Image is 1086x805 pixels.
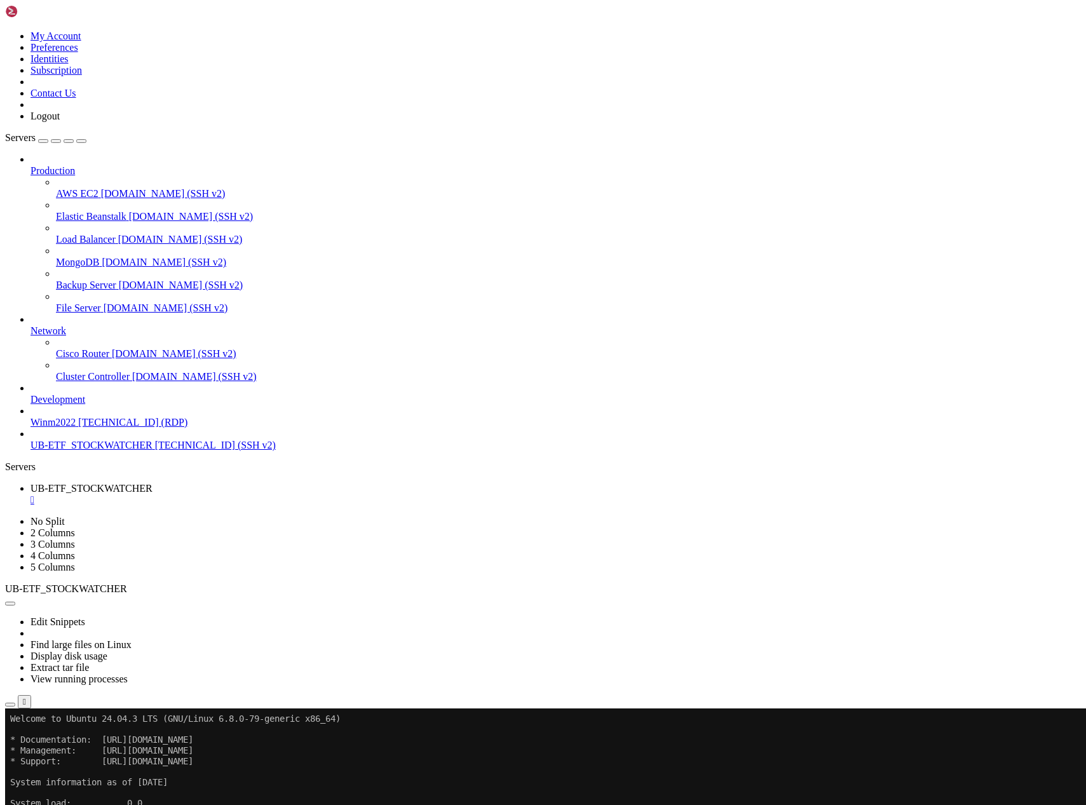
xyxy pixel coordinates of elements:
[31,440,1081,451] a: UB-ETF_STOCKWATCHER [TECHNICAL_ID] (SSH v2)
[5,163,920,174] x-row: IPv6 address for ens3: [TECHNICAL_ID]
[5,132,36,143] span: Servers
[31,494,1081,506] a: 
[5,48,920,58] x-row: * Support: [URL][DOMAIN_NAME]
[56,268,1081,291] li: Backup Server [DOMAIN_NAME] (SSH v2)
[5,90,920,100] x-row: System load: 0.0
[56,200,1081,222] li: Elastic Beanstalk [DOMAIN_NAME] (SSH v2)
[31,65,82,76] a: Subscription
[31,382,1081,405] li: Development
[31,325,1081,337] a: Network
[31,516,65,527] a: No Split
[118,234,243,245] span: [DOMAIN_NAME] (SSH v2)
[56,245,1081,268] li: MongoDB [DOMAIN_NAME] (SSH v2)
[56,280,1081,291] a: Backup Server [DOMAIN_NAME] (SSH v2)
[56,360,1081,382] li: Cluster Controller [DOMAIN_NAME] (SSH v2)
[5,290,920,301] x-row: See [URL][DOMAIN_NAME] or run: sudo pro status
[5,69,920,79] x-row: System information as of [DATE]
[132,371,257,382] span: [DOMAIN_NAME] (SSH v2)
[5,583,127,594] span: UB-ETF_STOCKWATCHER
[31,527,75,538] a: 2 Columns
[5,185,920,196] x-row: * Strictly confined Kubernetes makes edge and IoT secure. Learn how MicroK8s
[5,5,78,18] img: Shellngn
[56,257,1081,268] a: MongoDB [DOMAIN_NAME] (SSH v2)
[56,177,1081,200] li: AWS EC2 [DOMAIN_NAME] (SSH v2)
[101,188,226,199] span: [DOMAIN_NAME] (SSH v2)
[5,280,920,290] x-row: Enable ESM Apps to receive additional future security updates.
[31,417,76,428] span: Winm2022
[31,550,75,561] a: 4 Columns
[31,428,1081,451] li: UB-ETF_STOCKWATCHER [TECHNICAL_ID] (SSH v2)
[78,417,187,428] span: [TECHNICAL_ID] (RDP)
[5,217,920,227] x-row: [URL][DOMAIN_NAME]
[5,142,920,153] x-row: Users logged in: 0
[31,539,75,550] a: 3 Columns
[102,257,226,267] span: [DOMAIN_NAME] (SSH v2)
[56,371,1081,382] a: Cluster Controller [DOMAIN_NAME] (SSH v2)
[56,371,130,382] span: Cluster Controller
[31,639,132,650] a: Find large files on Linux
[56,234,116,245] span: Load Balancer
[5,37,920,48] x-row: * Management: [URL][DOMAIN_NAME]
[31,154,1081,314] li: Production
[56,302,101,313] span: File Server
[56,257,99,267] span: MongoDB
[31,405,1081,428] li: Winm2022 [TECHNICAL_ID] (RDP)
[31,165,1081,177] a: Production
[104,302,228,313] span: [DOMAIN_NAME] (SSH v2)
[129,211,254,222] span: [DOMAIN_NAME] (SSH v2)
[5,461,1081,473] div: Servers
[5,332,102,342] span: ubuntu@vps-d35ccc65
[5,26,920,37] x-row: * Documentation: [URL][DOMAIN_NAME]
[107,332,112,342] span: ~
[5,132,86,143] a: Servers
[31,662,89,673] a: Extract tar file
[31,165,75,176] span: Production
[5,132,920,143] x-row: Processes: 143
[56,188,1081,200] a: AWS EC2 [DOMAIN_NAME] (SSH v2)
[31,673,128,684] a: View running processes
[31,483,1081,506] a: UB-ETF_STOCKWATCHER
[31,325,66,336] span: Network
[119,280,243,290] span: [DOMAIN_NAME] (SSH v2)
[5,322,920,333] x-row: Last login: [DATE] from [TECHNICAL_ID]
[18,695,31,708] button: 
[56,280,116,290] span: Backup Server
[31,42,78,53] a: Preferences
[56,302,1081,314] a: File Server [DOMAIN_NAME] (SSH v2)
[31,394,85,405] span: Development
[31,30,81,41] a: My Account
[31,314,1081,382] li: Network
[56,222,1081,245] li: Load Balancer [DOMAIN_NAME] (SSH v2)
[23,697,26,707] div: 
[31,483,153,494] span: UB-ETF_STOCKWATCHER
[56,211,126,222] span: Elastic Beanstalk
[31,440,153,450] span: UB-ETF_STOCKWATCHER
[31,394,1081,405] a: Development
[5,5,920,16] x-row: Welcome to Ubuntu 24.04.3 LTS (GNU/Linux 6.8.0-79-generic x86_64)
[5,238,920,248] x-row: Expanded Security Maintenance for Applications is not enabled.
[5,111,920,121] x-row: Memory usage: 33%
[31,53,69,64] a: Identities
[5,153,920,164] x-row: IPv4 address for ens3: [TECHNICAL_ID]
[31,88,76,98] a: Contact Us
[56,337,1081,360] li: Cisco Router [DOMAIN_NAME] (SSH v2)
[5,121,920,132] x-row: Swap usage: 0%
[5,195,920,206] x-row: just raised the bar for easy, resilient and secure K8s cluster deployment.
[31,562,75,572] a: 5 Columns
[5,332,920,343] x-row: : $
[155,440,276,450] span: [TECHNICAL_ID] (SSH v2)
[5,100,920,111] x-row: Usage of /: 27.6% of 76.45GB
[56,234,1081,245] a: Load Balancer [DOMAIN_NAME] (SSH v2)
[56,188,98,199] span: AWS EC2
[56,348,1081,360] a: Cisco Router [DOMAIN_NAME] (SSH v2)
[56,211,1081,222] a: Elastic Beanstalk [DOMAIN_NAME] (SSH v2)
[5,259,920,269] x-row: 0 updates can be applied immediately.
[56,291,1081,314] li: File Server [DOMAIN_NAME] (SSH v2)
[56,348,109,359] span: Cisco Router
[112,348,236,359] span: [DOMAIN_NAME] (SSH v2)
[31,111,60,121] a: Logout
[31,417,1081,428] a: Winm2022 [TECHNICAL_ID] (RDP)
[31,616,85,627] a: Edit Snippets
[31,651,107,661] a: Display disk usage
